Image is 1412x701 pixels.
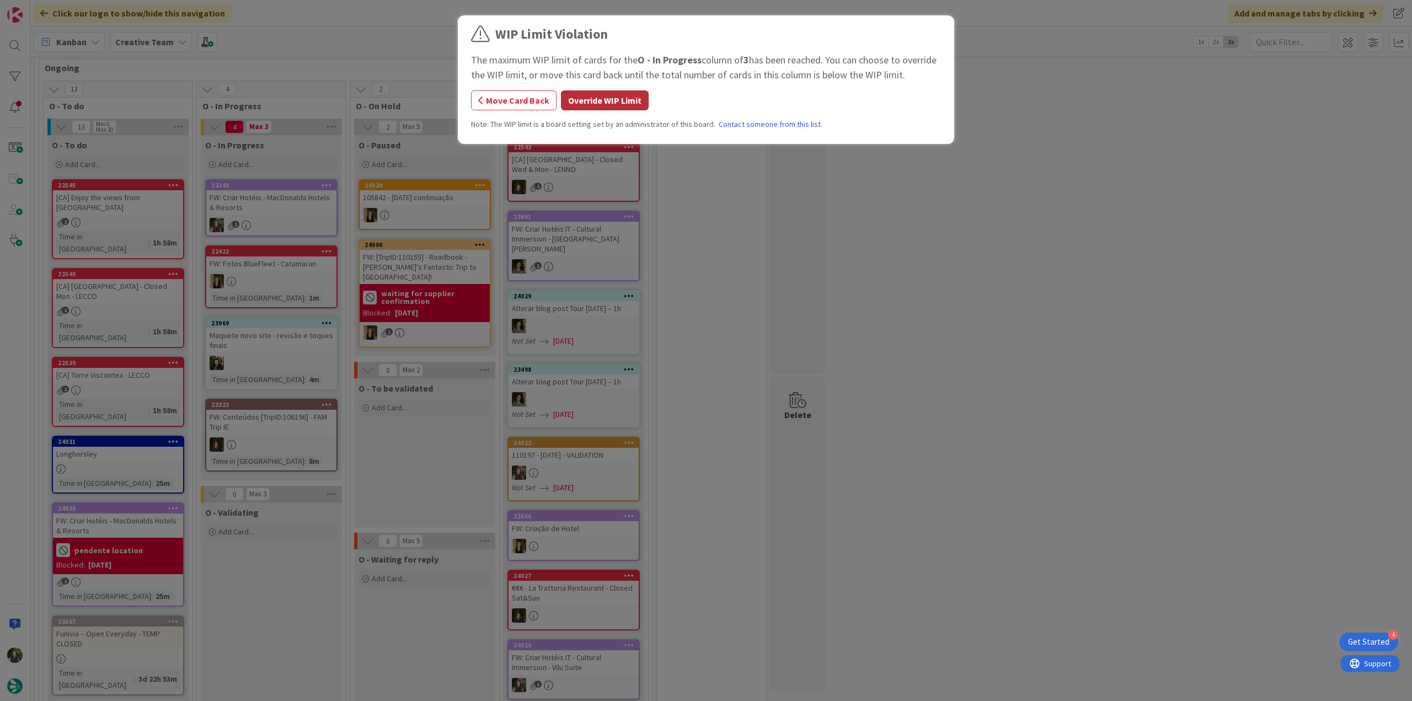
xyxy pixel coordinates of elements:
b: O - In Progress [638,53,702,66]
div: WIP Limit Violation [495,24,608,44]
div: Open Get Started checklist, remaining modules: 4 [1339,633,1398,651]
button: Move Card Back [471,90,557,110]
div: 4 [1388,630,1398,640]
div: The maximum WIP limit of cards for the column of has been reached. You can choose to override the... [471,52,941,82]
div: Note: The WIP limit is a board setting set by an administrator of this board. [471,119,941,130]
button: Override WIP Limit [561,90,649,110]
a: Contact someone from this list. [719,119,822,130]
div: Get Started [1348,636,1389,648]
b: 3 [744,53,749,66]
span: Support [23,2,50,15]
